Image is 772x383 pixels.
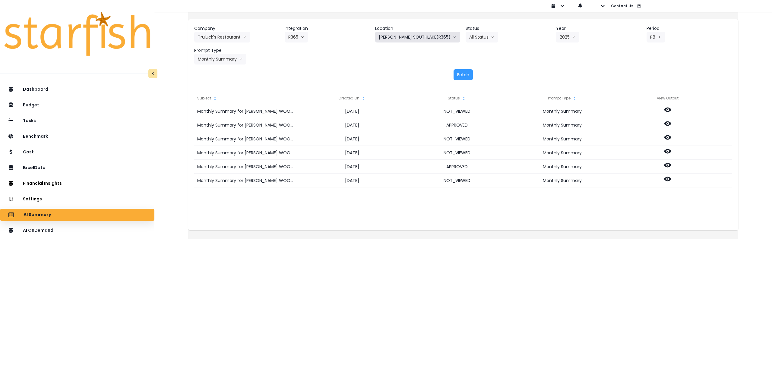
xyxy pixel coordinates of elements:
div: Monthly Summary for [PERSON_NAME] WOODLANDS(R365) for P8 2025 [194,132,299,146]
p: Benchmark [23,134,48,139]
p: Cost [23,149,34,155]
svg: arrow down line [239,56,243,62]
button: Monthly Summaryarrow down line [194,54,246,64]
div: Prompt Type [510,92,615,104]
svg: arrow down line [301,34,304,40]
header: Company [194,25,280,32]
div: Monthly Summary [510,174,615,187]
div: Monthly Summary [510,104,615,118]
p: AI Summary [24,212,51,218]
p: ExcelData [23,165,46,170]
svg: arrow down line [243,34,247,40]
p: Budget [23,102,39,108]
button: 2025arrow down line [556,32,579,42]
button: Fetch [454,69,473,80]
header: Location [375,25,461,32]
div: Monthly Summary [510,146,615,160]
svg: sort [361,96,366,101]
svg: sort [461,96,466,101]
svg: arrow down line [572,34,576,40]
div: [DATE] [299,174,405,187]
svg: arrow left line [658,34,661,40]
div: NOT_VIEWED [405,174,510,187]
div: Created On [299,92,405,104]
div: Monthly Summary for [PERSON_NAME] WOODLANDS(R365) for P8 2025 [194,174,299,187]
div: [DATE] [299,146,405,160]
button: [PERSON_NAME] SOUTHLAKE(R365)arrow down line [375,32,460,42]
p: Dashboard [23,87,48,92]
button: All Statusarrow down line [466,32,498,42]
div: Monthly Summary [510,118,615,132]
header: Status [466,25,551,32]
div: APPROVED [405,160,510,174]
svg: arrow down line [491,34,495,40]
div: Monthly Summary [510,132,615,146]
header: Year [556,25,642,32]
div: [DATE] [299,104,405,118]
svg: sort [213,96,217,101]
div: Subject [194,92,299,104]
div: [DATE] [299,132,405,146]
div: Monthly Summary for [PERSON_NAME] WOODLANDS(R365) for P8 2025 [194,146,299,160]
svg: sort [572,96,577,101]
header: Prompt Type [194,47,280,54]
header: Integration [285,25,370,32]
div: Monthly Summary for [PERSON_NAME] WOODLANDS(R365) for P8 2025 [194,160,299,174]
div: View Output [615,92,720,104]
button: P8arrow left line [647,32,665,42]
button: Truluck's Restaurantarrow down line [194,32,250,42]
svg: arrow down line [453,34,457,40]
div: NOT_VIEWED [405,146,510,160]
div: Status [405,92,510,104]
p: AI OnDemand [23,228,53,233]
div: [DATE] [299,118,405,132]
div: [DATE] [299,160,405,174]
button: R365arrow down line [285,32,308,42]
div: NOT_VIEWED [405,132,510,146]
header: Period [647,25,732,32]
div: Monthly Summary for [PERSON_NAME] WOODLANDS(R365) for P8 2025 [194,118,299,132]
p: Tasks [23,118,36,123]
div: APPROVED [405,118,510,132]
div: Monthly Summary [510,160,615,174]
div: Monthly Summary for [PERSON_NAME] WOODLANDS(R365) for P8 2025 [194,104,299,118]
div: NOT_VIEWED [405,104,510,118]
